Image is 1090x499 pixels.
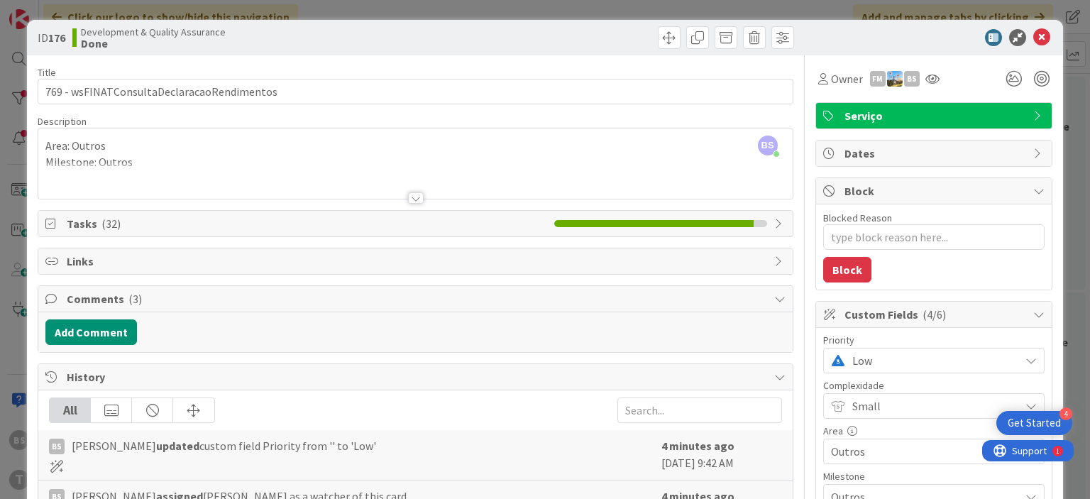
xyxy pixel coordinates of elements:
[823,212,892,224] label: Blocked Reason
[844,107,1026,124] span: Serviço
[30,2,65,19] span: Support
[101,216,121,231] span: ( 32 )
[852,351,1013,371] span: Low
[48,31,65,45] b: 176
[844,145,1026,162] span: Dates
[887,71,903,87] img: DG
[758,136,778,155] span: BS
[870,71,886,87] div: FM
[67,368,766,385] span: History
[996,411,1072,435] div: Open Get Started checklist, remaining modules: 4
[823,471,1045,481] div: Milestone
[38,115,87,128] span: Description
[823,257,871,283] button: Block
[67,215,546,232] span: Tasks
[38,79,793,104] input: type card name here...
[81,26,226,38] span: Development & Quality Assurance
[81,38,226,49] b: Done
[38,29,65,46] span: ID
[904,71,920,87] div: BS
[74,6,77,17] div: 1
[156,439,199,453] b: updated
[128,292,142,306] span: ( 3 )
[852,396,1013,416] span: Small
[844,306,1026,323] span: Custom Fields
[831,70,863,87] span: Owner
[67,290,766,307] span: Comments
[844,182,1026,199] span: Block
[1059,407,1072,420] div: 4
[45,138,785,154] p: Area: Outros
[38,66,56,79] label: Title
[823,380,1045,390] div: Complexidade
[45,154,785,170] p: Milestone: Outros
[923,307,946,322] span: ( 4/6 )
[49,439,65,454] div: BS
[823,426,1045,436] div: Area
[45,319,137,345] button: Add Comment
[1008,416,1061,430] div: Get Started
[72,437,376,454] span: [PERSON_NAME] custom field Priority from '' to 'Low'
[831,442,1013,461] span: Outros
[67,253,766,270] span: Links
[50,398,91,422] div: All
[661,437,782,473] div: [DATE] 9:42 AM
[617,397,782,423] input: Search...
[661,439,734,453] b: 4 minutes ago
[823,335,1045,345] div: Priority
